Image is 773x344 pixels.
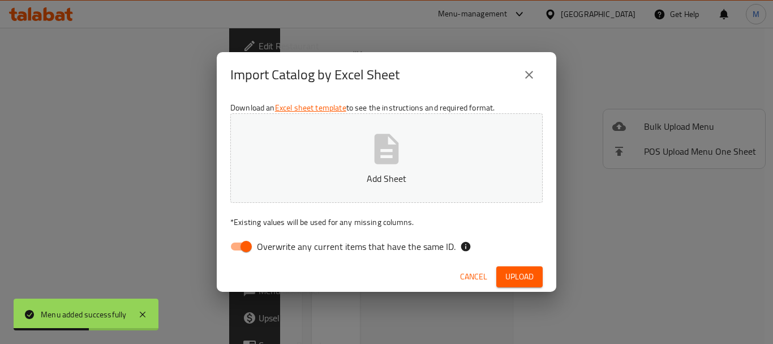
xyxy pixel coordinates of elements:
a: Excel sheet template [275,100,346,115]
button: Upload [496,266,543,287]
span: Upload [505,270,534,284]
button: Add Sheet [230,113,543,203]
p: Existing values will be used for any missing columns. [230,216,543,228]
h2: Import Catalog by Excel Sheet [230,66,400,84]
div: Download an to see the instructions and required format. [217,97,556,262]
span: Cancel [460,270,487,284]
button: Cancel [456,266,492,287]
div: Menu added successfully [41,308,127,321]
svg: If the overwrite option isn't selected, then the items that match an existing ID will be ignored ... [460,241,471,252]
button: close [516,61,543,88]
span: Overwrite any current items that have the same ID. [257,240,456,253]
p: Add Sheet [248,172,525,185]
